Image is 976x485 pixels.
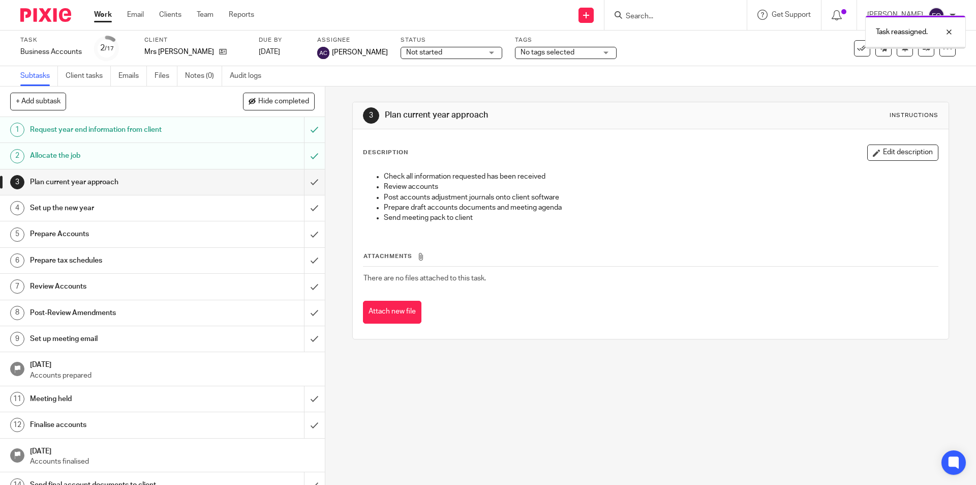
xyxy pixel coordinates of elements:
[230,66,269,86] a: Audit logs
[10,149,24,163] div: 2
[20,66,58,86] a: Subtasks
[144,36,246,44] label: Client
[363,301,421,324] button: Attach new file
[100,42,114,54] div: 2
[317,47,329,59] img: svg%3E
[876,27,928,37] p: Task reassigned.
[30,175,206,190] h1: Plan current year approach
[332,47,388,58] span: [PERSON_NAME]
[185,66,222,86] a: Notes (0)
[10,306,24,320] div: 8
[259,36,304,44] label: Due by
[30,305,206,321] h1: Post-Review Amendments
[317,36,388,44] label: Assignee
[10,227,24,242] div: 5
[10,93,66,110] button: + Add subtask
[30,444,315,457] h1: [DATE]
[258,98,309,106] span: Hide completed
[30,457,315,467] p: Accounts finalised
[94,10,112,20] a: Work
[159,10,181,20] a: Clients
[384,203,937,213] p: Prepare draft accounts documents and meeting agenda
[66,66,111,86] a: Client tasks
[30,226,206,242] h1: Prepare Accounts
[118,66,147,86] a: Emails
[521,49,574,56] span: No tags selected
[890,111,938,120] div: Instructions
[363,253,412,259] span: Attachments
[10,175,24,189] div: 3
[30,122,206,137] h1: Request year end information from client
[363,275,486,282] span: There are no files attached to this task.
[243,93,315,110] button: Hide completed
[30,391,206,407] h1: Meeting held
[401,36,502,44] label: Status
[10,392,24,406] div: 11
[127,10,144,20] a: Email
[10,201,24,215] div: 4
[105,46,114,51] small: /17
[259,48,280,55] span: [DATE]
[30,370,315,381] p: Accounts prepared
[30,331,206,347] h1: Set up meeting email
[30,357,315,370] h1: [DATE]
[155,66,177,86] a: Files
[363,149,408,157] p: Description
[385,110,673,121] h1: Plan current year approach
[384,182,937,192] p: Review accounts
[384,192,937,203] p: Post accounts adjustment journals onto client software
[10,279,24,294] div: 7
[10,123,24,137] div: 1
[406,49,442,56] span: Not started
[30,253,206,268] h1: Prepare tax schedules
[10,332,24,346] div: 9
[20,8,71,22] img: Pixie
[30,417,206,433] h1: Finalise accounts
[229,10,254,20] a: Reports
[10,418,24,432] div: 12
[20,47,82,57] div: Business Accounts
[363,107,379,124] div: 3
[384,213,937,223] p: Send meeting pack to client
[20,36,82,44] label: Task
[384,172,937,182] p: Check all information requested has been received
[10,253,24,268] div: 6
[144,47,214,57] p: Mrs [PERSON_NAME]
[30,201,206,216] h1: Set up the new year
[197,10,213,20] a: Team
[30,279,206,294] h1: Review Accounts
[867,145,938,161] button: Edit description
[30,148,206,163] h1: Allocate the job
[928,7,944,23] img: svg%3E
